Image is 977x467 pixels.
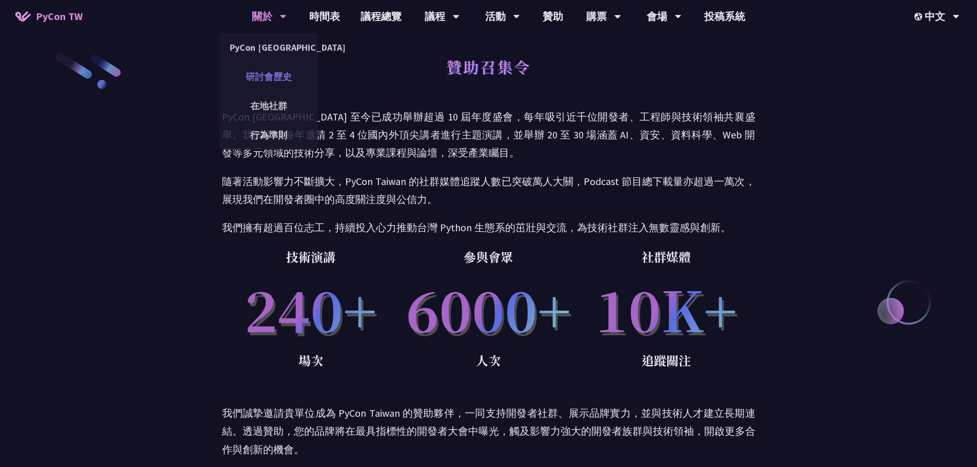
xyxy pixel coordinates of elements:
p: PyCon [GEOGRAPHIC_DATA] 至今已成功舉辦超過 10 屆年度盛會，每年吸引近千位開發者、工程師與技術領袖共襄盛舉。我們平均每年邀請 2 至 4 位國內外頂尖講者進行主題演講，... [222,108,755,162]
p: 6000+ [400,267,577,350]
a: 在地社群 [220,94,318,118]
p: 10K+ [577,267,755,350]
p: 240+ [222,267,400,350]
p: 人次 [400,350,577,371]
p: 追蹤關注 [577,350,755,371]
img: Home icon of PyCon TW 2025 [15,11,31,22]
a: PyCon [GEOGRAPHIC_DATA] [220,35,318,59]
p: 社群媒體 [577,247,755,267]
p: 我們誠摯邀請貴單位成為 PyCon Taiwan 的贊助夥伴，一同支持開發者社群、展示品牌實力，並與技術人才建立長期連結。透過贊助，您的品牌將在最具指標性的開發者大會中曝光，觸及影響力強大的開發... [222,404,755,458]
p: 我們擁有超過百位志工，持續投入心力推動台灣 Python 生態系的茁壯與交流，為技術社群注入無數靈感與創新。 [222,218,755,236]
a: 行為準則 [220,123,318,147]
span: PyCon TW [36,9,83,24]
img: Locale Icon [914,13,925,21]
a: 研討會歷史 [220,65,318,89]
p: 隨著活動影響力不斷擴大，PyCon Taiwan 的社群媒體追蹤人數已突破萬人大關，Podcast 節目總下載量亦超過一萬次，展現我們在開發者圈中的高度關注度與公信力。 [222,172,755,208]
p: 技術演講 [222,247,400,267]
p: 參與會眾 [400,247,577,267]
p: 場次 [222,350,400,371]
h1: 贊助召集令 [446,51,531,82]
a: PyCon TW [5,4,93,29]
